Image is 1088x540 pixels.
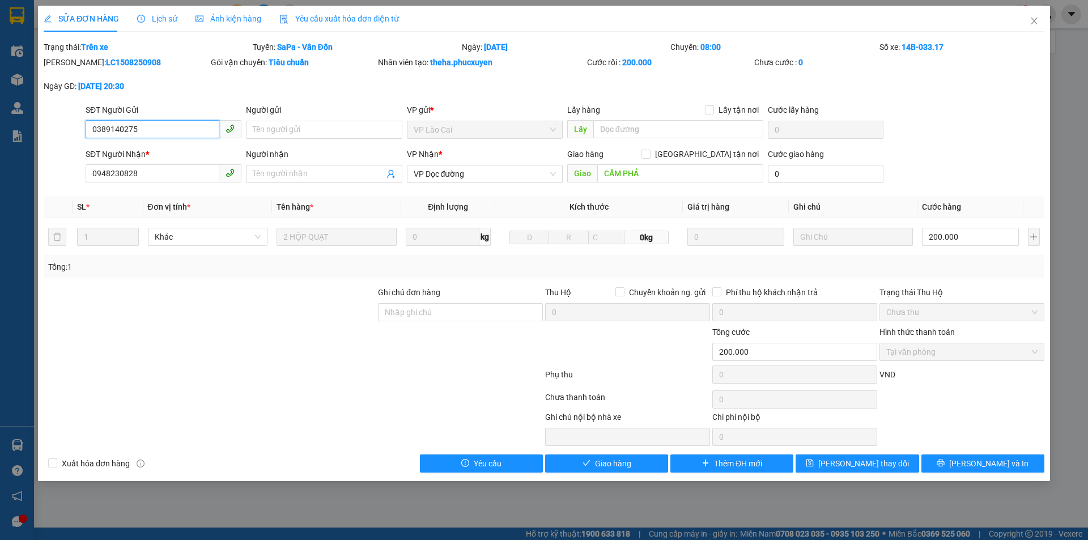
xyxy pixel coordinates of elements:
[624,231,669,244] span: 0kg
[569,202,609,211] span: Kích thước
[1030,16,1039,25] span: close
[461,459,469,468] span: exclamation-circle
[879,286,1044,299] div: Trạng thái Thu Hộ
[195,15,203,23] span: picture
[878,41,1045,53] div: Số xe:
[195,14,261,23] span: Ảnh kiện hàng
[687,202,729,211] span: Giá trị hàng
[78,82,124,91] b: [DATE] 20:30
[768,150,824,159] label: Cước giao hàng
[137,15,145,23] span: clock-circle
[24,53,113,73] strong: 0888 827 827 - 0848 827 827
[622,58,652,67] b: 200.000
[44,14,119,23] span: SỬA ĐƠN HÀNG
[545,411,710,428] div: Ghi chú nội bộ nhà xe
[768,165,883,183] input: Cước giao hàng
[44,80,209,92] div: Ngày GD:
[567,105,600,114] span: Lấy hàng
[81,42,108,52] b: Trên xe
[137,14,177,23] span: Lịch sử
[670,454,793,473] button: plusThêm ĐH mới
[544,368,711,388] div: Phụ thu
[714,104,763,116] span: Lấy tận nơi
[6,43,114,63] strong: 024 3236 3236 -
[461,41,670,53] div: Ngày:
[921,454,1044,473] button: printer[PERSON_NAME] và In
[277,228,397,246] input: VD: Bàn, Ghế
[567,150,603,159] span: Giao hàng
[545,288,571,297] span: Thu Hộ
[700,42,721,52] b: 08:00
[937,459,945,468] span: printer
[544,391,711,411] div: Chưa thanh toán
[378,56,585,69] div: Nhân viên tạo:
[44,15,52,23] span: edit
[277,42,333,52] b: SaPa - Vân Đồn
[886,304,1038,321] span: Chưa thu
[793,228,913,246] input: Ghi Chú
[48,228,66,246] button: delete
[624,286,710,299] span: Chuyển khoản ng. gửi
[414,165,556,182] span: VP Dọc đường
[754,56,919,69] div: Chưa cước :
[246,104,402,116] div: Người gửi
[12,6,107,30] strong: Công ty TNHH Phúc Xuyên
[407,150,439,159] span: VP Nhận
[378,288,440,297] label: Ghi chú đơn hàng
[414,121,556,138] span: VP Lào Cai
[806,459,814,468] span: save
[796,454,919,473] button: save[PERSON_NAME] thay đổi
[949,457,1028,470] span: [PERSON_NAME] và In
[818,457,909,470] span: [PERSON_NAME] thay đổi
[430,58,492,67] b: theha.phucxuyen
[712,411,877,428] div: Chi phí nội bộ
[48,261,420,273] div: Tổng: 1
[42,41,252,53] div: Trạng thái:
[712,328,750,337] span: Tổng cước
[687,228,784,246] input: 0
[714,457,762,470] span: Thêm ĐH mới
[106,58,161,67] b: LC1508250908
[211,56,376,69] div: Gói vận chuyển:
[86,148,241,160] div: SĐT Người Nhận
[768,121,883,139] input: Cước lấy hàng
[651,148,763,160] span: [GEOGRAPHIC_DATA] tận nơi
[277,202,313,211] span: Tên hàng
[252,41,461,53] div: Tuyến:
[5,33,114,73] span: Gửi hàng [GEOGRAPHIC_DATA]: Hotline:
[721,286,822,299] span: Phí thu hộ khách nhận trả
[428,202,468,211] span: Định lượng
[669,41,878,53] div: Chuyến:
[1018,6,1050,37] button: Close
[509,231,550,244] input: D
[597,164,763,182] input: Dọc đường
[57,457,134,470] span: Xuất hóa đơn hàng
[922,202,961,211] span: Cước hàng
[593,120,763,138] input: Dọc đường
[226,124,235,133] span: phone
[148,202,190,211] span: Đơn vị tính
[595,457,631,470] span: Giao hàng
[246,148,402,160] div: Người nhận
[378,303,543,321] input: Ghi chú đơn hàng
[407,104,563,116] div: VP gửi
[86,104,241,116] div: SĐT Người Gửi
[798,58,803,67] b: 0
[10,76,109,106] span: Gửi hàng Hạ Long: Hotline:
[587,56,752,69] div: Cước rồi :
[702,459,709,468] span: plus
[77,202,86,211] span: SL
[789,196,918,218] th: Ghi chú
[567,120,593,138] span: Lấy
[1028,228,1040,246] button: plus
[279,14,399,23] span: Yêu cầu xuất hóa đơn điện tử
[902,42,943,52] b: 14B-033.17
[155,228,261,245] span: Khác
[44,56,209,69] div: [PERSON_NAME]:
[279,15,288,24] img: icon
[768,105,819,114] label: Cước lấy hàng
[583,459,590,468] span: check
[545,454,668,473] button: checkGiao hàng
[588,231,624,244] input: C
[137,460,144,467] span: info-circle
